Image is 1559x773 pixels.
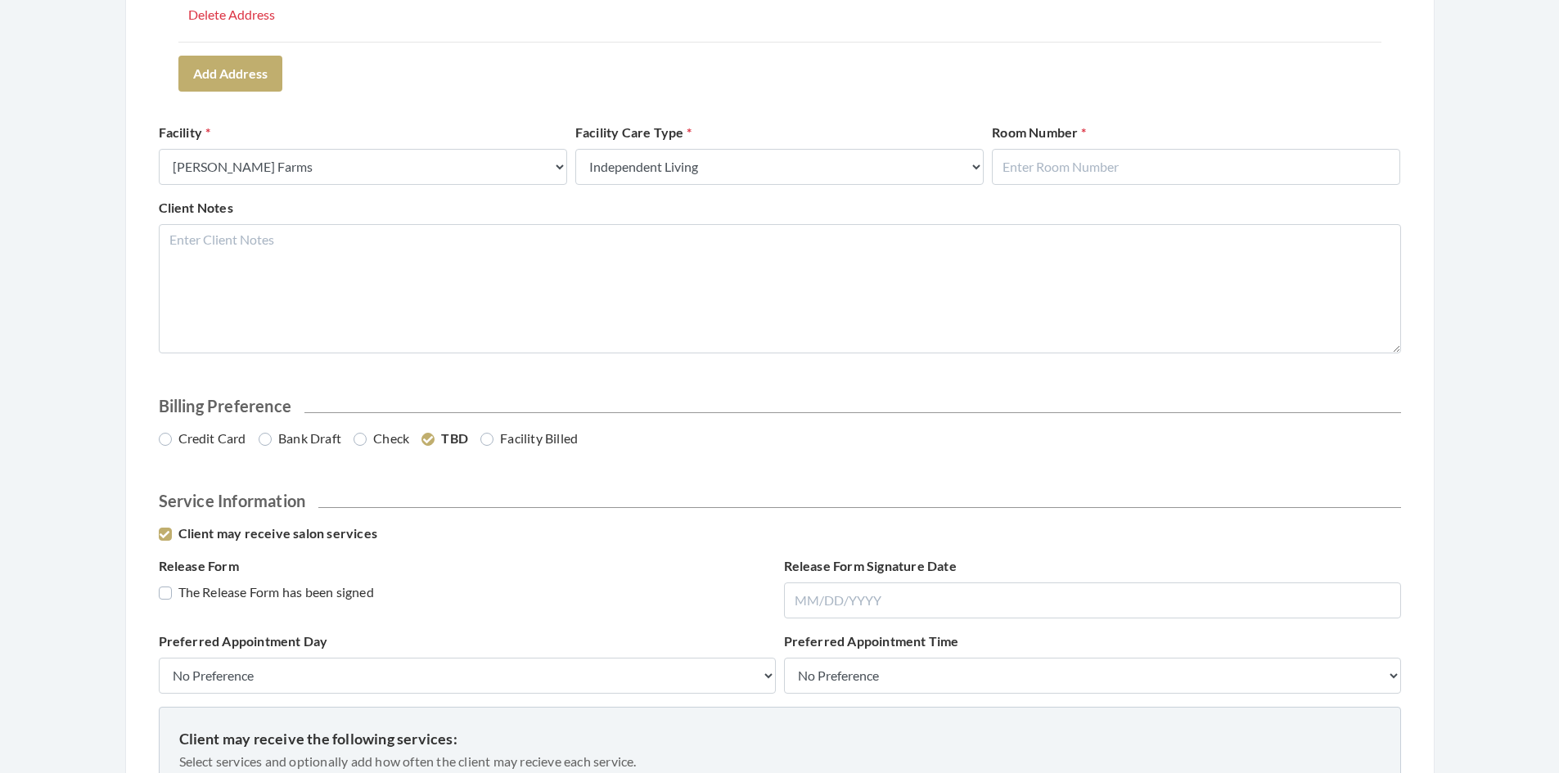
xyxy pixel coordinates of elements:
p: Client may receive the following services: [179,727,1381,750]
label: Client Notes [159,198,233,218]
button: Add Address [178,56,282,92]
label: Preferred Appointment Time [784,631,959,651]
label: The Release Form has been signed [159,582,374,602]
label: Client may receive salon services [159,524,378,543]
button: Delete Address [178,2,285,28]
label: Bank Draft [259,429,341,448]
label: TBD [421,429,468,448]
label: Room Number [992,123,1086,142]
input: MM/DD/YYYY [784,582,1401,618]
label: Preferred Appointment Day [159,631,328,651]
input: Enter Room Number [992,149,1400,185]
h2: Service Information [159,491,1401,510]
label: Check [354,429,409,448]
label: Facility Care Type [575,123,692,142]
label: Facility [159,123,211,142]
label: Credit Card [159,429,246,448]
p: Select services and optionally add how often the client may recieve each service. [179,750,1381,773]
h2: Billing Preference [159,396,1401,416]
label: Facility Billed [480,429,578,448]
label: Release Form [159,556,239,576]
label: Release Form Signature Date [784,556,957,576]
